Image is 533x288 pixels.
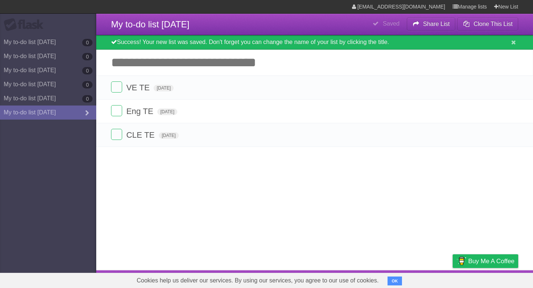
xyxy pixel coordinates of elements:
[472,272,518,286] a: Suggest a feature
[82,39,93,46] b: 0
[388,277,402,285] button: OK
[111,105,122,116] label: Done
[473,21,513,27] b: Clone This List
[159,132,179,139] span: [DATE]
[407,17,456,31] button: Share List
[383,20,399,27] b: Saved
[418,272,434,286] a: Terms
[423,21,450,27] b: Share List
[126,83,151,92] span: VE TE
[129,273,386,288] span: Cookies help us deliver our services. By using our services, you agree to our use of cookies.
[354,272,370,286] a: About
[456,255,466,267] img: Buy me a coffee
[126,130,157,140] span: CLE TE
[154,85,174,91] span: [DATE]
[468,255,514,268] span: Buy me a coffee
[111,81,122,93] label: Done
[453,254,518,268] a: Buy me a coffee
[96,35,533,50] div: Success! Your new list was saved. Don't forget you can change the name of your list by clicking t...
[157,108,177,115] span: [DATE]
[443,272,462,286] a: Privacy
[82,95,93,103] b: 0
[111,129,122,140] label: Done
[126,107,155,116] span: Eng TE
[4,18,48,31] div: Flask
[379,272,409,286] a: Developers
[82,67,93,74] b: 0
[111,19,190,29] span: My to-do list [DATE]
[82,81,93,88] b: 0
[82,53,93,60] b: 0
[457,17,518,31] button: Clone This List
